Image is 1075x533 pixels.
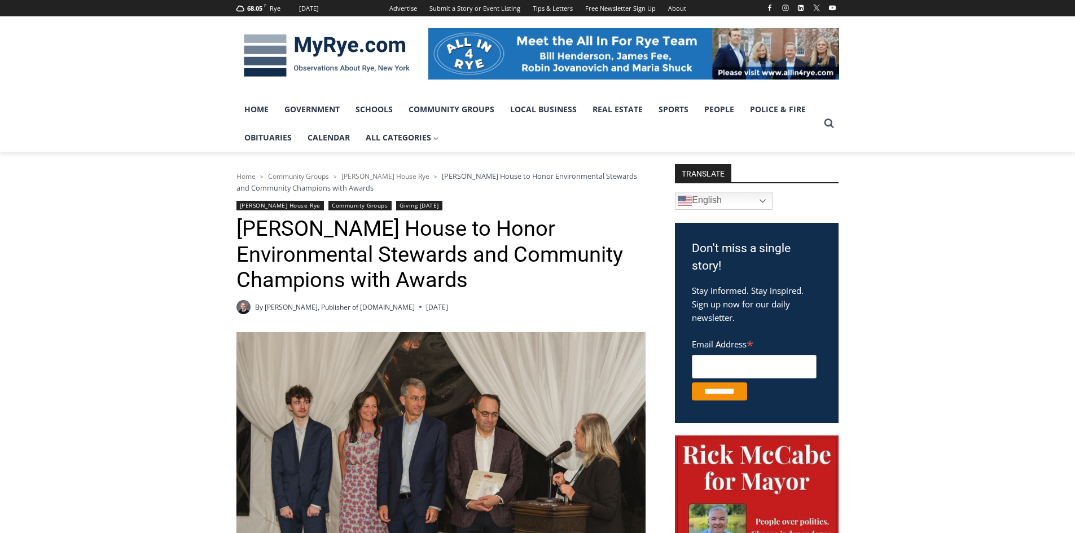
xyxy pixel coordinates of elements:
a: Government [277,95,348,124]
a: Community Groups [401,95,502,124]
a: Facebook [763,1,776,15]
a: Obituaries [236,124,300,152]
a: Linkedin [794,1,808,15]
nav: Primary Navigation [236,95,819,152]
img: en [678,194,692,208]
a: [PERSON_NAME] House Rye [236,201,324,210]
span: > [434,173,437,180]
span: F [264,2,266,8]
a: [PERSON_NAME], Publisher of [DOMAIN_NAME] [265,302,415,312]
a: YouTube [826,1,839,15]
strong: TRANSLATE [675,164,731,182]
a: People [696,95,742,124]
a: [PERSON_NAME] House Rye [341,171,429,181]
img: MyRye.com [236,27,417,85]
a: Author image [236,300,251,314]
a: Home [236,95,277,124]
a: Community Groups [268,171,329,181]
a: Police & Fire [742,95,814,124]
label: Email Address [692,333,817,353]
button: View Search Form [819,113,839,134]
span: By [255,302,263,312]
a: Home [236,171,256,181]
a: X [810,1,823,15]
div: [DATE] [299,3,319,14]
a: Local Business [502,95,585,124]
h1: [PERSON_NAME] House to Honor Environmental Stewards and Community Champions with Awards [236,216,646,293]
p: Stay informed. Stay inspired. Sign up now for our daily newsletter. [692,284,822,324]
a: English [675,192,773,210]
time: [DATE] [426,302,448,312]
a: Sports [651,95,696,124]
a: Instagram [779,1,792,15]
a: All Categories [358,124,447,152]
span: All Categories [366,131,439,144]
span: > [334,173,337,180]
span: 68.05 [247,4,262,12]
span: [PERSON_NAME] House to Honor Environmental Stewards and Community Champions with Awards [236,171,637,192]
a: Community Groups [328,201,391,210]
span: > [260,173,264,180]
a: Schools [348,95,401,124]
nav: Breadcrumbs [236,170,646,193]
a: Real Estate [585,95,651,124]
div: Rye [270,3,280,14]
a: Calendar [300,124,358,152]
h3: Don't miss a single story! [692,240,822,275]
img: All in for Rye [428,28,839,79]
a: Giving [DATE] [396,201,442,210]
